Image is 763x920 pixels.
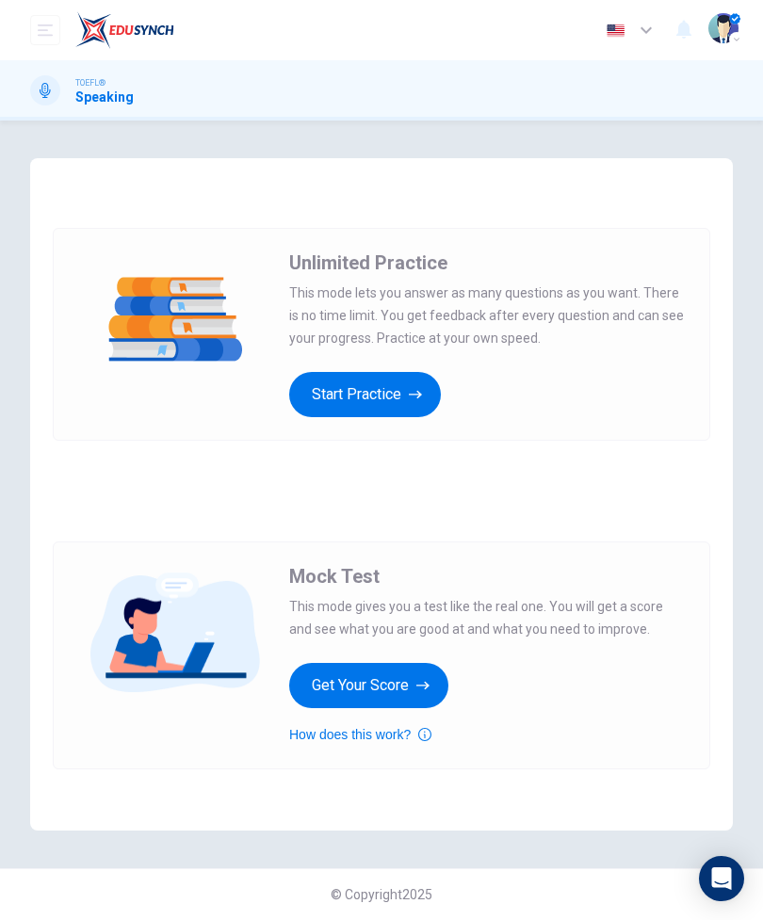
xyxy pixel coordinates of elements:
span: Mock Test [289,565,380,588]
span: TOEFL® [75,76,106,89]
h1: Speaking [75,89,134,105]
span: This mode gives you a test like the real one. You will get a score and see what you are good at a... [289,595,687,640]
button: open mobile menu [30,15,60,45]
span: Unlimited Practice [289,251,447,274]
img: EduSynch logo [75,11,174,49]
div: Open Intercom Messenger [699,856,744,901]
button: How does this work? [289,723,431,746]
span: © Copyright 2025 [331,887,432,902]
img: en [604,24,627,38]
span: This mode lets you answer as many questions as you want. There is no time limit. You get feedback... [289,282,687,349]
img: Profile picture [708,13,739,43]
button: Get Your Score [289,663,448,708]
button: Start Practice [289,372,441,417]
